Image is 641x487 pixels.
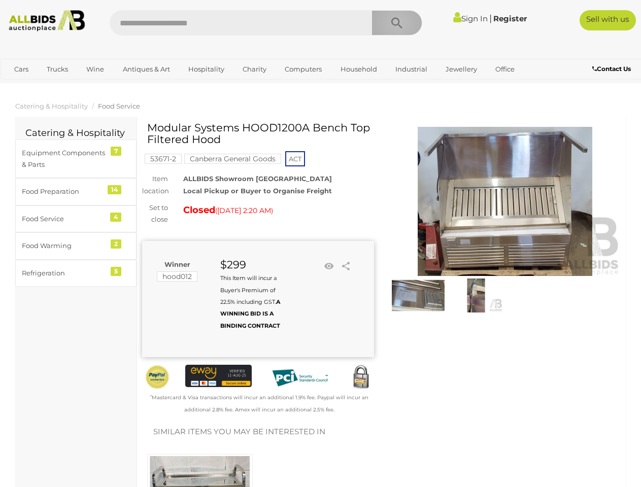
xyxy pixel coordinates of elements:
mark: 53671-2 [145,154,182,164]
div: 4 [110,213,121,222]
a: Food Preparation 14 [15,178,137,205]
div: 14 [108,185,121,194]
b: Winner [164,260,190,268]
img: PCI DSS compliant [267,365,333,391]
a: Computers [278,61,328,78]
span: ( ) [215,206,273,215]
div: Set to close [134,202,176,226]
div: Food Preparation [22,186,106,197]
b: A WINNING BID IS A BINDING CONTRACT [220,298,280,329]
a: Food Service 4 [15,205,137,232]
strong: ALLBIDS Showroom [GEOGRAPHIC_DATA] [183,175,332,183]
a: Refrigeration 5 [15,260,137,287]
a: Office [489,61,521,78]
a: Household [334,61,384,78]
li: Watch this item [321,259,336,274]
h2: Similar items you may be interested in [153,428,610,436]
h1: Modular Systems HOOD1200A Bench Top Filtered Hood [147,122,372,145]
a: Food Service [98,102,140,110]
img: Modular Systems HOOD1200A Bench Top Filtered Hood [450,279,502,312]
a: Antiques & Art [116,61,177,78]
a: Sign In [453,14,488,23]
a: Register [493,14,527,23]
img: Official PayPal Seal [145,365,170,390]
a: Industrial [389,61,434,78]
div: Refrigeration [22,267,106,279]
a: Contact Us [592,63,633,75]
img: Modular Systems HOOD1200A Bench Top Filtered Hood [392,279,445,312]
div: 2 [111,239,121,249]
strong: Local Pickup or Buyer to Organise Freight [183,187,332,195]
a: Canberra General Goods [184,155,281,163]
a: Trucks [40,61,75,78]
a: Cars [8,61,35,78]
div: 7 [111,147,121,156]
h2: Catering & Hospitality [25,128,126,138]
img: Secured by Rapid SSL [348,365,374,390]
span: | [489,13,492,24]
a: Sell with us [580,10,636,30]
span: ACT [285,151,305,166]
strong: $299 [220,258,246,271]
a: Hospitality [182,61,231,78]
a: Jewellery [439,61,484,78]
img: eWAY Payment Gateway [185,365,251,387]
small: Mastercard & Visa transactions will incur an additional 1.9% fee. Paypal will incur an additional... [150,394,368,412]
div: Food Warming [22,240,106,252]
a: Catering & Hospitality [15,102,88,110]
div: Item location [134,173,176,197]
div: 5 [111,267,121,276]
b: Contact Us [592,65,631,73]
a: Food Warming 2 [15,232,137,259]
mark: Canberra General Goods [184,154,281,164]
a: Charity [236,61,273,78]
small: This Item will incur a Buyer's Premium of 22.5% including GST. [220,274,280,329]
a: 53671-2 [145,155,182,163]
strong: Closed [183,204,215,216]
a: [GEOGRAPHIC_DATA] [47,78,132,94]
div: Equipment Components & Parts [22,147,106,171]
mark: hood012 [157,271,197,282]
a: Wine [80,61,111,78]
img: Allbids.com.au [5,10,89,31]
div: Food Service [22,213,106,225]
a: Sports [8,78,42,94]
a: Equipment Components & Parts 7 [15,140,137,179]
button: Search [372,10,422,36]
img: Modular Systems HOOD1200A Bench Top Filtered Hood [389,127,621,276]
span: [DATE] 2:20 AM [217,206,271,215]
